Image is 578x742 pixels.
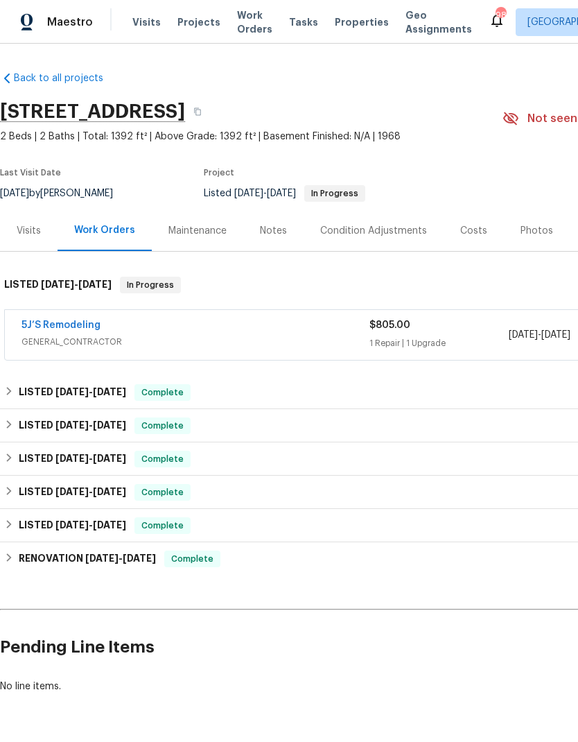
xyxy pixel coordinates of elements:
[19,384,126,401] h6: LISTED
[237,8,272,36] span: Work Orders
[369,320,410,330] span: $805.00
[335,15,389,29] span: Properties
[19,551,156,567] h6: RENOVATION
[405,8,472,36] span: Geo Assignments
[123,553,156,563] span: [DATE]
[369,336,509,350] div: 1 Repair | 1 Upgrade
[204,169,234,177] span: Project
[136,452,189,466] span: Complete
[85,553,156,563] span: -
[132,15,161,29] span: Visits
[74,223,135,237] div: Work Orders
[93,387,126,397] span: [DATE]
[55,387,89,397] span: [DATE]
[168,224,227,238] div: Maintenance
[289,17,318,27] span: Tasks
[496,8,505,22] div: 98
[136,519,189,533] span: Complete
[19,517,126,534] h6: LISTED
[136,419,189,433] span: Complete
[520,224,553,238] div: Photos
[19,484,126,501] h6: LISTED
[320,224,427,238] div: Condition Adjustments
[177,15,220,29] span: Projects
[19,417,126,434] h6: LISTED
[234,189,296,198] span: -
[509,328,570,342] span: -
[55,420,126,430] span: -
[93,420,126,430] span: [DATE]
[17,224,41,238] div: Visits
[541,330,570,340] span: [DATE]
[460,224,487,238] div: Costs
[306,189,364,198] span: In Progress
[55,520,126,530] span: -
[93,520,126,530] span: [DATE]
[55,420,89,430] span: [DATE]
[21,335,369,349] span: GENERAL_CONTRACTOR
[55,454,89,463] span: [DATE]
[55,520,89,530] span: [DATE]
[509,330,538,340] span: [DATE]
[78,279,112,289] span: [DATE]
[136,485,189,499] span: Complete
[47,15,93,29] span: Maestro
[85,553,119,563] span: [DATE]
[93,454,126,463] span: [DATE]
[185,99,210,124] button: Copy Address
[166,552,219,566] span: Complete
[41,279,74,289] span: [DATE]
[55,454,126,463] span: -
[41,279,112,289] span: -
[121,278,179,292] span: In Progress
[267,189,296,198] span: [DATE]
[19,451,126,467] h6: LISTED
[55,387,126,397] span: -
[21,320,100,330] a: 5J’S Remodeling
[234,189,263,198] span: [DATE]
[4,277,112,293] h6: LISTED
[93,487,126,497] span: [DATE]
[55,487,126,497] span: -
[136,386,189,399] span: Complete
[204,189,365,198] span: Listed
[55,487,89,497] span: [DATE]
[260,224,287,238] div: Notes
